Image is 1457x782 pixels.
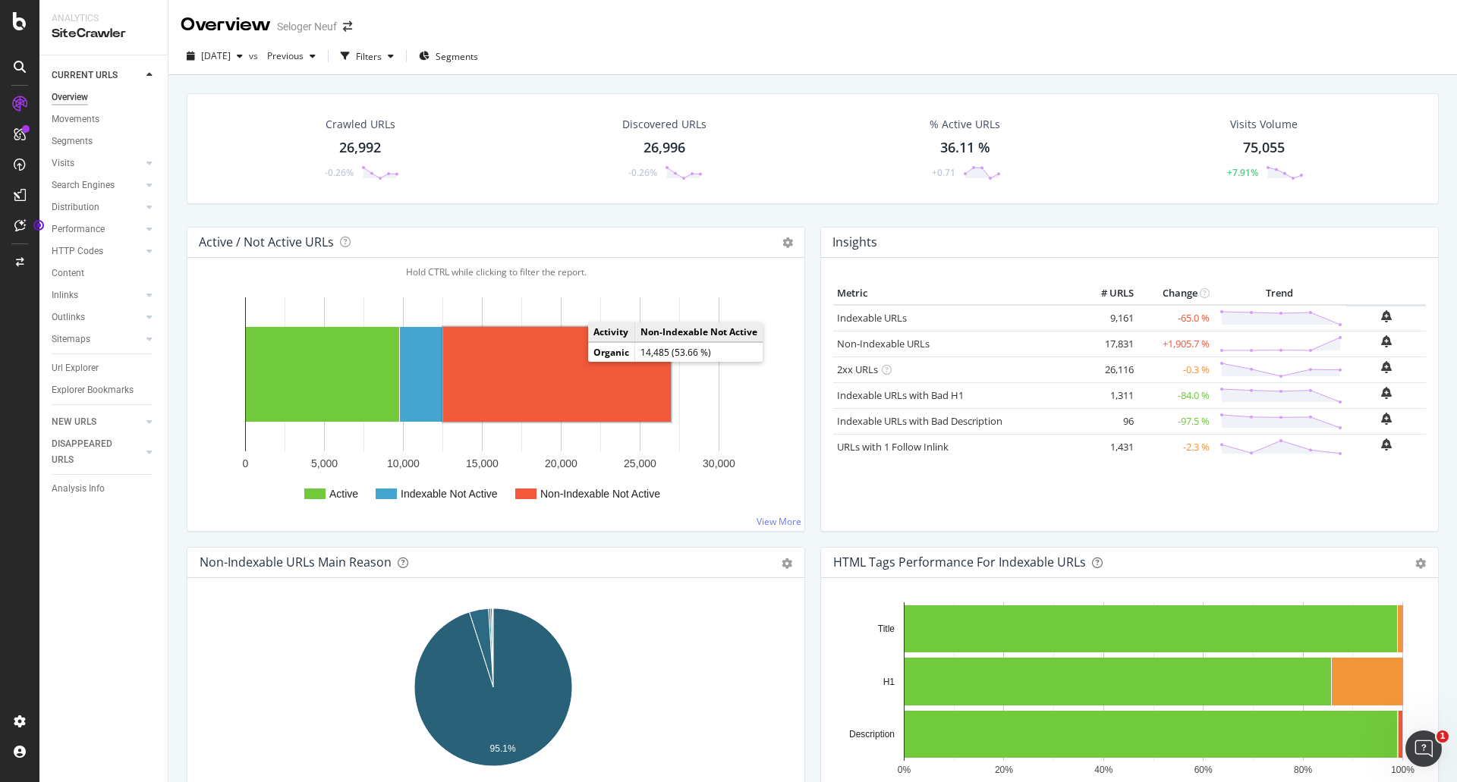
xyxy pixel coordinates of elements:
text: Description [849,729,895,740]
text: 80% [1294,765,1312,775]
div: DISAPPEARED URLS [52,436,128,468]
div: Content [52,265,84,281]
svg: A chart. [200,602,787,778]
div: bell-plus [1381,387,1392,399]
text: 0% [898,765,911,775]
div: arrow-right-arrow-left [343,21,352,32]
a: Sitemaps [52,331,142,347]
td: -65.0 % [1138,305,1213,331]
div: -0.26% [325,166,354,179]
td: 96 [1077,408,1138,434]
div: Discovered URLs [622,117,706,132]
div: +7.91% [1227,166,1258,179]
text: 0 [243,457,249,470]
a: Movements [52,111,157,127]
text: 30,000 [703,457,735,470]
div: gear [1415,558,1426,569]
th: Change [1138,282,1213,305]
div: Movements [52,111,99,127]
div: 26,992 [339,138,381,158]
div: SiteCrawler [52,25,156,42]
span: Previous [261,49,304,62]
div: Analytics [52,12,156,25]
td: 9,161 [1077,305,1138,331]
h4: Active / Not Active URLs [199,232,334,253]
a: Search Engines [52,177,142,193]
span: Hold CTRL while clicking to filter the report. [406,265,587,278]
td: Activity [588,322,635,342]
a: Indexable URLs [837,311,907,325]
a: Content [52,265,157,281]
a: Indexable URLs with Bad Description [837,414,1002,428]
div: CURRENT URLS [52,68,118,83]
button: Segments [413,44,484,68]
button: Filters [335,44,400,68]
a: Performance [52,221,142,237]
div: bell-plus [1381,361,1392,373]
div: Seloger Neuf [277,19,337,34]
div: 26,996 [644,138,685,158]
div: -0.26% [628,166,657,179]
svg: A chart. [833,602,1421,778]
div: Visits [52,155,74,171]
span: vs [249,49,261,62]
td: Organic [588,343,635,363]
text: 60% [1194,765,1213,775]
div: Distribution [52,199,99,215]
td: -84.0 % [1138,382,1213,408]
span: 2025 Sep. 7th [201,49,231,62]
div: Tooltip anchor [32,218,46,232]
text: 40% [1094,765,1112,775]
th: Trend [1213,282,1346,305]
text: 20% [995,765,1013,775]
a: Non-Indexable URLs [837,337,930,350]
div: bell-plus [1381,335,1392,347]
text: 95.1% [490,743,516,754]
iframe: Intercom live chat [1405,730,1442,767]
a: 2xx URLs [837,363,878,376]
div: Search Engines [52,177,115,193]
a: NEW URLS [52,414,142,430]
div: Sitemaps [52,331,90,347]
a: DISAPPEARED URLS [52,436,142,468]
text: Active [329,488,358,500]
td: -2.3 % [1138,434,1213,460]
td: 1,311 [1077,382,1138,408]
text: Title [878,623,895,634]
td: 1,431 [1077,434,1138,460]
a: Outlinks [52,309,142,325]
a: Analysis Info [52,481,157,497]
td: 26,116 [1077,356,1138,382]
div: bell-plus [1381,438,1392,451]
td: 17,831 [1077,331,1138,356]
div: Filters [356,50,382,63]
button: Previous [261,44,322,68]
div: Crawled URLs [326,117,395,132]
text: 10,000 [387,457,420,470]
text: 15,000 [466,457,499,470]
text: 25,000 [624,457,656,470]
text: 20,000 [545,457,577,470]
text: 100% [1391,765,1415,775]
svg: A chart. [200,282,792,519]
a: Inlinks [52,287,142,303]
a: Distribution [52,199,142,215]
div: HTTP Codes [52,243,103,259]
div: NEW URLS [52,414,96,430]
td: 14,485 (53.66 %) [635,343,763,363]
div: gear [782,558,792,569]
a: Indexable URLs with Bad H1 [837,388,964,402]
a: Segments [52,133,157,149]
td: -97.5 % [1138,408,1213,434]
div: Outlinks [52,309,85,325]
div: bell-plus [1381,310,1392,322]
div: HTML Tags Performance for Indexable URLs [833,554,1086,570]
div: Overview [52,90,88,105]
i: Options [782,237,793,248]
a: CURRENT URLS [52,68,142,83]
td: +1,905.7 % [1138,331,1213,356]
td: Non-Indexable Not Active [635,322,763,342]
div: Segments [52,133,93,149]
